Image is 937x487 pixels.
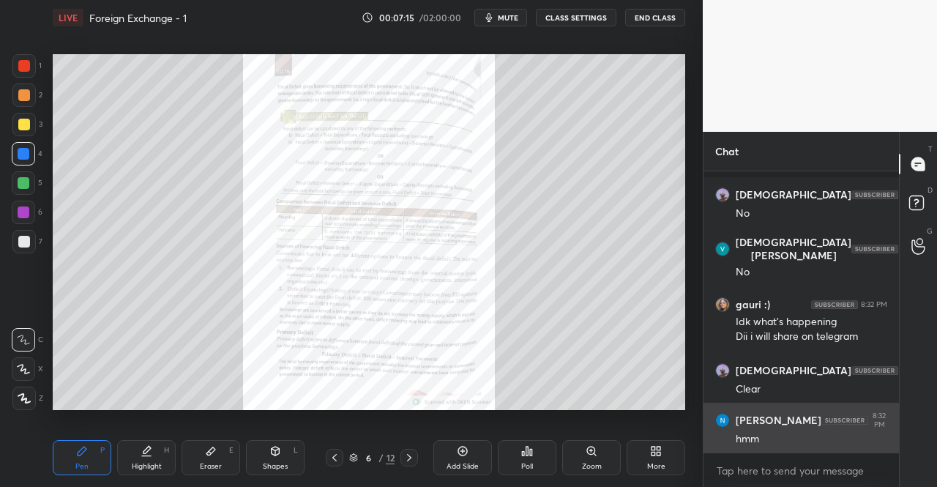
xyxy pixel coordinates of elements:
img: thumbnail.jpg [716,188,729,201]
div: 5 [12,171,42,195]
span: mute [498,12,518,23]
div: No [736,207,887,221]
button: CLASS SETTINGS [536,9,616,26]
h6: [PERSON_NAME] [736,414,821,427]
h6: [DEMOGRAPHIC_DATA] [736,364,851,377]
div: 2 [12,83,42,107]
div: Shapes [263,463,288,470]
div: No [736,265,887,280]
div: X [12,357,43,381]
div: 4 [12,142,42,166]
h4: Foreign Exchange - 1 [89,11,187,25]
div: Idk what's happening [736,315,887,330]
div: Eraser [200,463,222,470]
div: Zoom [582,463,602,470]
div: 8:32 PM [861,300,887,309]
div: 1 [12,54,42,78]
img: 4P8fHbbgJtejmAAAAAElFTkSuQmCC [851,245,898,253]
div: Highlight [132,463,162,470]
div: grid [703,171,899,452]
button: mute [474,9,527,26]
div: More [647,463,665,470]
div: Dii i will share on telegram [736,330,887,344]
div: 6 [361,453,376,462]
p: Chat [703,132,750,171]
div: Z [12,387,43,410]
div: / [378,453,383,462]
div: E [229,447,234,454]
div: P [100,447,105,454]
img: 4P8fHbbgJtejmAAAAAElFTkSuQmCC [811,300,858,309]
div: 7 [12,230,42,253]
img: thumbnail.jpg [716,364,729,377]
div: H [164,447,169,454]
div: 8:32 PM [871,412,887,429]
div: 3 [12,113,42,136]
div: Poll [521,463,533,470]
img: thumbnail.jpg [716,298,729,311]
p: T [928,144,933,155]
h6: [DEMOGRAPHIC_DATA][PERSON_NAME] [736,236,851,262]
img: thumbnail.jpg [716,242,729,256]
h6: gauri :) [736,298,770,311]
div: 6 [12,201,42,224]
div: C [12,328,43,352]
div: LIVE [53,9,83,26]
div: Add Slide [447,463,479,470]
img: 4P8fHbbgJtejmAAAAAElFTkSuQmCC [851,366,898,375]
img: 4P8fHbbgJtejmAAAAAElFTkSuQmCC [821,416,868,425]
p: D [927,185,933,196]
div: Pen [75,463,89,470]
p: G [927,226,933,237]
div: L [294,447,298,454]
img: 4P8fHbbgJtejmAAAAAElFTkSuQmCC [851,190,898,199]
div: 12 [386,451,395,464]
div: Clear [736,382,887,397]
button: END CLASS [625,9,685,26]
h6: [DEMOGRAPHIC_DATA] [736,188,851,201]
img: thumbnail.jpg [716,414,729,427]
div: hmm [736,432,887,447]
